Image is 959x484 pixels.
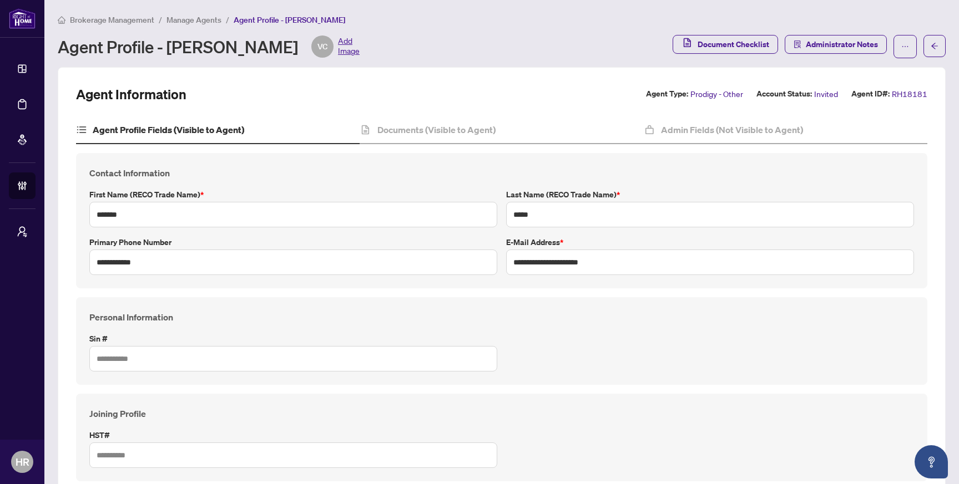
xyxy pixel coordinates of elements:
h4: Documents (Visible to Agent) [377,123,496,136]
span: user-switch [17,226,28,237]
label: HST# [89,429,497,441]
label: E-mail Address [506,236,914,248]
h4: Joining Profile [89,407,914,420]
h4: Personal Information [89,310,914,324]
span: Administrator Notes [806,35,878,53]
label: Agent Type: [646,88,688,100]
span: arrow-left [931,42,938,50]
span: Add Image [338,35,360,58]
label: Primary Phone Number [89,236,497,248]
span: Invited [814,88,838,100]
span: Document Checklist [698,35,769,53]
span: Prodigy - Other [690,88,743,100]
span: Manage Agents [166,15,221,25]
span: home [58,16,65,24]
button: Document Checklist [673,35,778,54]
span: Brokerage Management [70,15,154,25]
label: Account Status: [756,88,812,100]
img: logo [9,8,36,29]
li: / [159,13,162,26]
span: VC [317,40,327,53]
h2: Agent Information [76,85,186,103]
h4: Admin Fields (Not Visible to Agent) [661,123,803,136]
span: Agent Profile - [PERSON_NAME] [234,15,345,25]
h4: Contact Information [89,166,914,180]
span: ellipsis [901,43,909,50]
label: First Name (RECO Trade Name) [89,188,497,201]
span: solution [794,40,801,48]
h4: Agent Profile Fields (Visible to Agent) [93,123,244,136]
label: Sin # [89,333,497,345]
div: Agent Profile - [PERSON_NAME] [58,35,360,58]
li: / [226,13,229,26]
span: HR [16,454,29,470]
button: Administrator Notes [785,35,887,54]
button: Open asap [915,445,948,478]
label: Last Name (RECO Trade Name) [506,188,914,201]
label: Agent ID#: [851,88,890,100]
span: RH18181 [892,88,927,100]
